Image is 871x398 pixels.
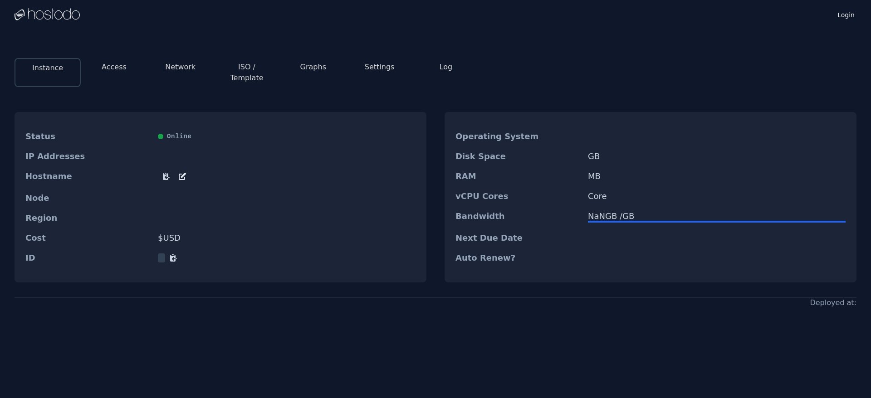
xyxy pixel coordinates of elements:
[588,212,846,221] div: NaN GB / GB
[440,62,453,73] button: Log
[588,172,846,181] dd: MB
[32,63,63,73] button: Instance
[810,297,856,308] div: Deployed at:
[25,253,151,262] dt: ID
[455,212,581,223] dt: Bandwidth
[300,62,326,73] button: Graphs
[836,9,856,19] a: Login
[455,172,581,181] dt: RAM
[588,192,846,201] dd: Core
[588,152,846,161] dd: GB
[158,132,416,141] div: Online
[455,152,581,161] dt: Disk Space
[25,233,151,243] dt: Cost
[25,214,151,223] dt: Region
[455,233,581,243] dt: Next Due Date
[455,132,581,141] dt: Operating System
[102,62,127,73] button: Access
[25,132,151,141] dt: Status
[455,253,581,262] dt: Auto Renew?
[25,172,151,183] dt: Hostname
[365,62,395,73] button: Settings
[165,62,196,73] button: Network
[221,62,273,83] button: ISO / Template
[455,192,581,201] dt: vCPU Cores
[15,8,80,21] img: Logo
[25,194,151,203] dt: Node
[25,152,151,161] dt: IP Addresses
[158,233,416,243] dd: $ USD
